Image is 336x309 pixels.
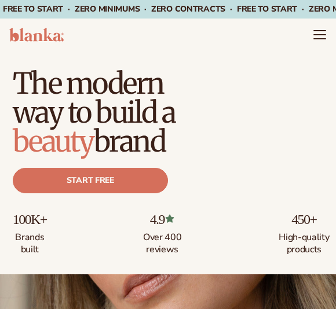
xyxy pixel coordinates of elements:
span: beauty [13,123,94,160]
p: 450+ [278,212,330,227]
h1: The modern way to build a brand [13,65,330,156]
p: High-quality products [278,227,330,256]
p: 4.9 [136,212,188,227]
p: Brands built [13,227,47,256]
span: · [230,3,232,14]
p: Over 400 reviews [136,227,188,256]
summary: Menu [313,28,327,42]
a: Start free [13,168,168,193]
img: logo [9,28,64,42]
span: Free to start · ZERO minimums · ZERO contracts [3,3,237,14]
p: 100K+ [13,212,47,227]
